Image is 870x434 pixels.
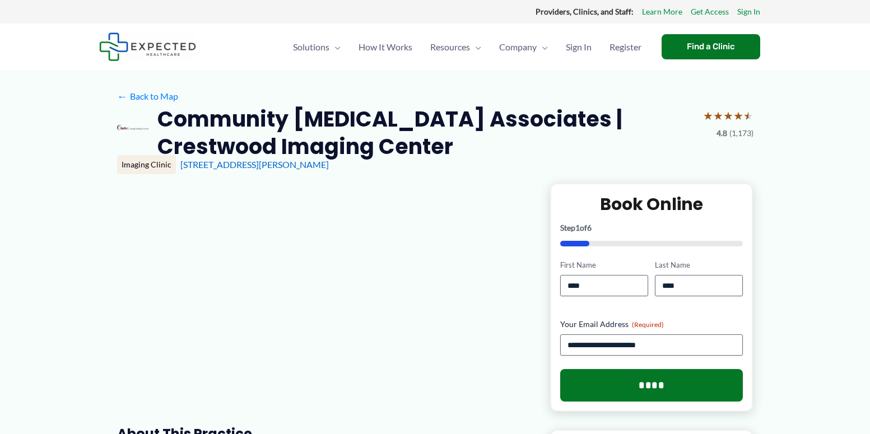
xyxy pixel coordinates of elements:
[733,105,743,126] span: ★
[537,27,548,67] span: Menu Toggle
[560,260,648,270] label: First Name
[329,27,341,67] span: Menu Toggle
[430,27,470,67] span: Resources
[575,223,580,232] span: 1
[470,27,481,67] span: Menu Toggle
[560,224,743,232] p: Step of
[350,27,421,67] a: How It Works
[293,27,329,67] span: Solutions
[421,27,490,67] a: ResourcesMenu Toggle
[655,260,743,270] label: Last Name
[717,126,727,141] span: 4.8
[703,105,713,126] span: ★
[117,155,176,174] div: Imaging Clinic
[632,320,664,329] span: (Required)
[723,105,733,126] span: ★
[642,4,682,19] a: Learn More
[284,27,350,67] a: SolutionsMenu Toggle
[284,27,650,67] nav: Primary Site Navigation
[157,105,694,161] h2: Community [MEDICAL_DATA] Associates | Crestwood Imaging Center
[662,34,760,59] a: Find a Clinic
[566,27,592,67] span: Sign In
[180,159,329,170] a: [STREET_ADDRESS][PERSON_NAME]
[713,105,723,126] span: ★
[729,126,753,141] span: (1,173)
[536,7,634,16] strong: Providers, Clinics, and Staff:
[499,27,537,67] span: Company
[117,88,178,105] a: ←Back to Map
[610,27,641,67] span: Register
[743,105,753,126] span: ★
[560,193,743,215] h2: Book Online
[560,319,743,330] label: Your Email Address
[691,4,729,19] a: Get Access
[117,91,128,101] span: ←
[587,223,592,232] span: 6
[359,27,412,67] span: How It Works
[557,27,601,67] a: Sign In
[601,27,650,67] a: Register
[490,27,557,67] a: CompanyMenu Toggle
[737,4,760,19] a: Sign In
[99,32,196,61] img: Expected Healthcare Logo - side, dark font, small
